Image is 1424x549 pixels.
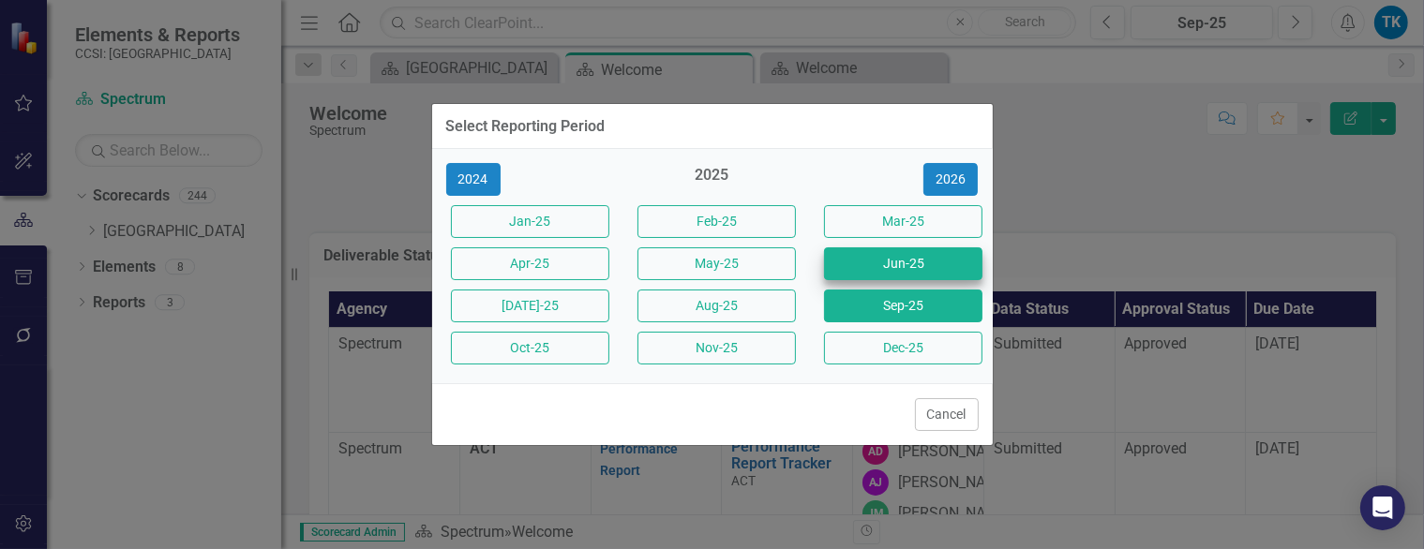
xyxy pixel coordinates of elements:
div: Select Reporting Period [446,118,606,135]
button: Sep-25 [824,289,982,322]
button: May-25 [637,247,796,280]
button: Jan-25 [451,205,609,238]
button: Dec-25 [824,332,982,364]
button: Jun-25 [824,247,982,280]
button: [DATE]-25 [451,289,609,322]
button: 2026 [923,163,978,196]
button: Oct-25 [451,332,609,364]
button: Cancel [915,398,979,431]
button: 2024 [446,163,501,196]
div: Open Intercom Messenger [1360,485,1405,530]
button: Aug-25 [637,289,796,322]
button: Apr-25 [451,247,609,280]
button: Feb-25 [637,205,796,238]
div: 2025 [633,165,791,196]
button: Nov-25 [637,332,796,364]
button: Mar-25 [824,205,982,238]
